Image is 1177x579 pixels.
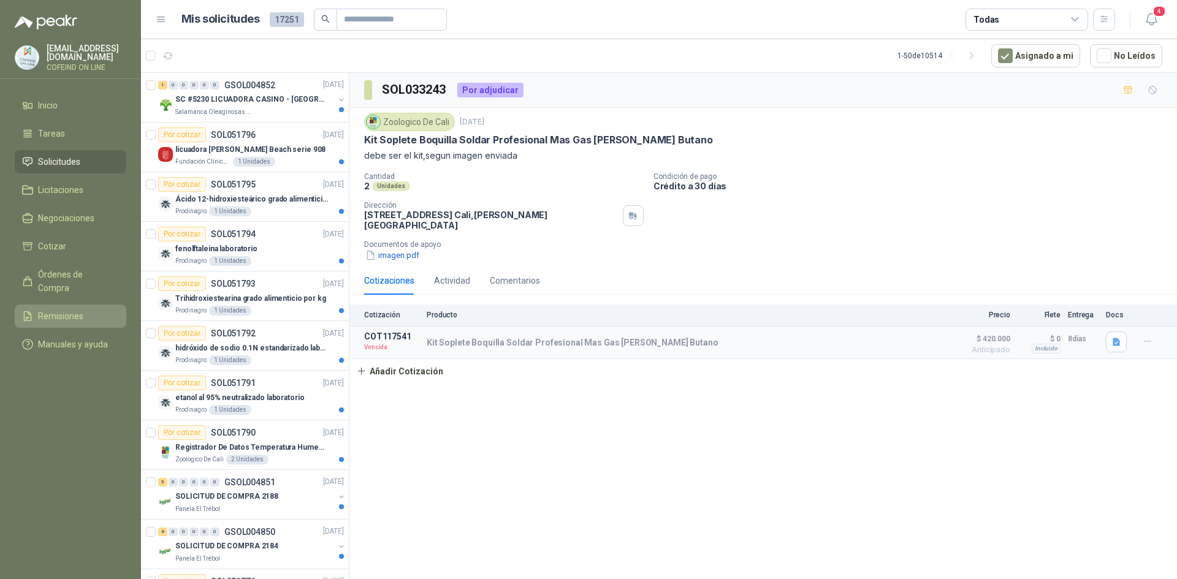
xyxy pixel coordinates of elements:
img: Company Logo [158,246,173,261]
div: Todas [973,13,999,26]
img: Company Logo [158,296,173,311]
p: 8 días [1068,331,1099,346]
a: Por cotizarSOL051795[DATE] Company LogoÁcido 12-hidroxiesteárico grado alimenticio por kgProdinag... [141,172,349,222]
a: Cotizar [15,235,126,258]
div: 0 [189,81,199,89]
span: Manuales y ayuda [38,338,108,351]
a: Por cotizarSOL051794[DATE] Company Logofenolftaleina laboratorioProdinagro1 Unidades [141,222,349,271]
p: [DATE] [323,526,344,538]
div: 1 Unidades [209,206,251,216]
a: Licitaciones [15,178,126,202]
p: [DATE] [323,477,344,488]
div: 1 Unidades [209,405,251,415]
p: SOL051794 [211,230,256,238]
span: Cotizar [38,240,66,253]
p: Kit Soplete Boquilla Soldar Profesional Mas Gas [PERSON_NAME] Butano [427,338,718,347]
span: Solicitudes [38,155,80,168]
p: Prodinagro [175,355,207,365]
div: 0 [200,528,209,536]
p: COT117541 [364,331,419,341]
p: GSOL004850 [224,528,275,536]
div: Por adjudicar [457,83,524,97]
div: 1 [158,81,167,89]
div: 0 [200,81,209,89]
img: Company Logo [158,544,173,559]
p: [DATE] [323,427,344,439]
p: 2 [364,181,370,191]
button: imagen.pdf [364,249,421,262]
div: 8 [158,528,167,536]
img: Company Logo [367,115,380,129]
a: Negociaciones [15,206,126,230]
div: 0 [179,528,188,536]
div: 0 [189,528,199,536]
p: Cotización [364,311,419,319]
span: 17251 [270,12,304,27]
div: Por cotizar [158,326,206,341]
p: [EMAIL_ADDRESS][DOMAIN_NAME] [47,44,126,61]
p: Prodinagro [175,405,207,415]
span: Negociaciones [38,211,94,225]
p: etanol al 95% neutralizado laboratorio [175,392,304,404]
img: Company Logo [158,445,173,460]
p: licuadora [PERSON_NAME] Beach serie 908 [175,144,326,156]
img: Company Logo [158,346,173,360]
a: Por cotizarSOL051792[DATE] Company Logohidróxido de sodio 0.1N estandarizado laboratorioProdinagr... [141,321,349,371]
p: Registrador De Datos Temperatura Humedad Usb 32.000 Registro [175,442,328,453]
p: Entrega [1068,311,1099,319]
p: debe ser el kit,segun imagen enviada [364,149,1162,162]
a: Tareas [15,122,126,145]
p: Kit Soplete Boquilla Soldar Profesional Mas Gas [PERSON_NAME] Butano [364,134,713,146]
p: SOL051792 [211,329,256,338]
p: hidróxido de sodio 0.1N estandarizado laboratorio [175,342,328,354]
span: Anticipado [949,346,1010,354]
a: Por cotizarSOL051793[DATE] Company LogoTrihidroxiestearina grado alimenticio por kgProdinagro1 Un... [141,271,349,321]
p: Zoologico De Cali [175,455,224,464]
div: 0 [179,478,188,486]
p: [DATE] [460,116,484,128]
a: Manuales y ayuda [15,333,126,356]
img: Company Logo [158,97,173,112]
span: Licitaciones [38,183,83,197]
p: Salamanca Oleaginosas SAS [175,107,253,117]
p: SOL051795 [211,180,256,189]
div: 0 [169,478,178,486]
h1: Mis solicitudes [181,10,260,28]
span: Órdenes de Compra [38,268,115,295]
p: Panela El Trébol [175,504,220,514]
div: 0 [210,478,219,486]
a: Por cotizarSOL051791[DATE] Company Logoetanol al 95% neutralizado laboratorioProdinagro1 Unidades [141,371,349,420]
div: 1 Unidades [209,355,251,365]
div: 0 [179,81,188,89]
p: Ácido 12-hidroxiesteárico grado alimenticio por kg [175,194,328,205]
div: 1 - 50 de 10514 [897,46,981,66]
p: Crédito a 30 días [653,181,1172,191]
p: [DATE] [323,328,344,339]
div: 1 Unidades [233,157,275,167]
p: [DATE] [323,179,344,191]
p: [DATE] [323,229,344,240]
p: SOL051796 [211,131,256,139]
img: Company Logo [158,197,173,211]
p: [DATE] [323,80,344,91]
p: SOL051793 [211,279,256,288]
h3: SOL033243 [382,80,448,99]
p: fenolftaleina laboratorio [175,243,257,255]
p: Documentos de apoyo [364,240,1172,249]
div: Por cotizar [158,276,206,291]
p: SOL051791 [211,379,256,387]
p: SOLICITUD DE COMPRA 2184 [175,541,278,553]
a: Por cotizarSOL051796[DATE] Company Logolicuadora [PERSON_NAME] Beach serie 908Fundación Clínica S... [141,123,349,172]
p: SC #5230 LICUADORA CASINO - [GEOGRAPHIC_DATA] [175,94,328,106]
p: Trihidroxiestearina grado alimenticio por kg [175,293,326,305]
p: GSOL004851 [224,478,275,486]
button: No Leídos [1090,44,1162,67]
span: Tareas [38,127,65,140]
img: Company Logo [15,46,39,69]
p: Producto [427,311,942,319]
p: Prodinagro [175,306,207,316]
p: Fundación Clínica Shaio [175,157,230,167]
p: Prodinagro [175,256,207,266]
img: Company Logo [158,147,173,162]
div: Por cotizar [158,227,206,241]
